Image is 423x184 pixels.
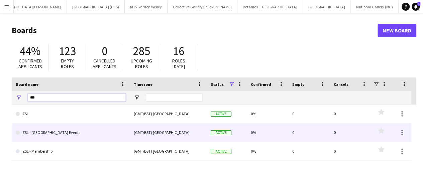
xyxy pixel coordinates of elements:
[303,0,351,13] button: [GEOGRAPHIC_DATA]
[16,123,126,142] a: ZSL - [GEOGRAPHIC_DATA] Events
[16,142,126,161] a: ZSL - Membership
[330,123,371,142] div: 0
[412,3,420,11] a: 1
[102,44,107,58] span: 0
[18,58,42,69] span: Confirmed applicants
[211,82,224,87] span: Status
[247,142,288,160] div: 0%
[146,94,203,102] input: Timezone Filter Input
[330,142,371,160] div: 0
[288,142,330,160] div: 0
[292,82,304,87] span: Empty
[16,82,38,87] span: Board name
[130,142,207,160] div: (GMT/BST) [GEOGRAPHIC_DATA]
[330,105,371,123] div: 0
[20,44,40,58] span: 44%
[125,0,168,13] button: RHS Garden Wisley
[334,82,348,87] span: Cancels
[130,123,207,142] div: (GMT/BST) [GEOGRAPHIC_DATA]
[16,95,22,101] button: Open Filter Menu
[211,112,231,117] span: Active
[168,0,237,13] button: Collective Gallery [PERSON_NAME]
[133,44,150,58] span: 285
[134,82,152,87] span: Timezone
[288,123,330,142] div: 0
[211,149,231,154] span: Active
[67,0,125,13] button: [GEOGRAPHIC_DATA] (HES)
[247,123,288,142] div: 0%
[247,105,288,123] div: 0%
[288,105,330,123] div: 0
[172,58,185,69] span: Roles [DATE]
[173,44,184,58] span: 16
[351,0,399,13] button: National Gallery (NG)
[211,130,231,135] span: Active
[59,44,76,58] span: 123
[237,0,303,13] button: Botanics - [GEOGRAPHIC_DATA]
[417,2,420,6] span: 1
[61,58,74,69] span: Empty roles
[378,24,416,37] a: New Board
[93,58,116,69] span: Cancelled applicants
[16,105,126,123] a: ZSL
[130,105,207,123] div: (GMT/BST) [GEOGRAPHIC_DATA]
[251,82,271,87] span: Confirmed
[12,25,378,35] h1: Boards
[131,58,152,69] span: Upcoming roles
[28,94,126,102] input: Board name Filter Input
[134,95,140,101] button: Open Filter Menu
